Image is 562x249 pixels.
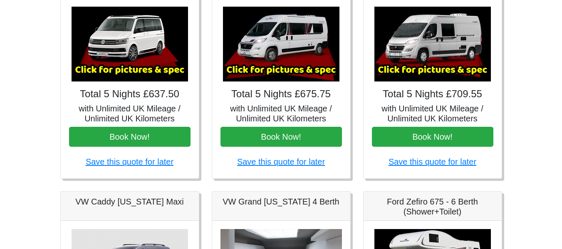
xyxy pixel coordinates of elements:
[374,7,491,81] img: Auto-Trail Expedition 67 - 4 Berth (Shower+Toilet)
[72,7,188,81] img: VW California Ocean T6.1 (Auto, Awning)
[223,7,339,81] img: Auto-Trail Expedition 66 - 2 Berth (Shower+Toilet)
[372,127,493,147] button: Book Now!
[69,127,191,147] button: Book Now!
[220,197,342,207] h5: VW Grand [US_STATE] 4 Berth
[372,197,493,217] h5: Ford Zefiro 675 - 6 Berth (Shower+Toilet)
[237,157,325,166] a: Save this quote for later
[372,104,493,123] h5: with Unlimited UK Mileage / Unlimited UK Kilometers
[389,157,476,166] a: Save this quote for later
[69,197,191,207] h5: VW Caddy [US_STATE] Maxi
[69,88,191,100] h4: Total 5 Nights £637.50
[372,88,493,100] h4: Total 5 Nights £709.55
[220,104,342,123] h5: with Unlimited UK Mileage / Unlimited UK Kilometers
[69,104,191,123] h5: with Unlimited UK Mileage / Unlimited UK Kilometers
[220,88,342,100] h4: Total 5 Nights £675.75
[220,127,342,147] button: Book Now!
[86,157,173,166] a: Save this quote for later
